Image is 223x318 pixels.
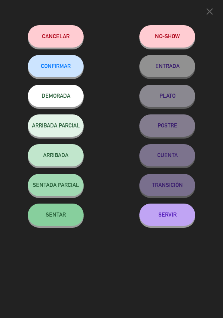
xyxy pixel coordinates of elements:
[28,55,84,77] button: CONFIRMAR
[139,144,195,166] button: CUENTA
[28,144,84,166] button: ARRIBADA
[28,114,84,137] button: ARRIBADA PARCIAL
[139,25,195,48] button: NO-SHOW
[139,204,195,226] button: SERVIR
[28,85,84,107] button: DEMORADA
[28,204,84,226] button: SENTAR
[28,174,84,196] button: SENTADA PARCIAL
[202,6,217,20] button: close
[139,114,195,137] button: POSTRE
[204,6,215,17] i: close
[139,174,195,196] button: TRANSICIÓN
[139,85,195,107] button: PLATO
[139,55,195,77] button: ENTRADA
[28,25,84,48] button: Cancelar
[46,211,66,218] span: SENTAR
[41,63,71,69] span: CONFIRMAR
[32,122,80,129] span: ARRIBADA PARCIAL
